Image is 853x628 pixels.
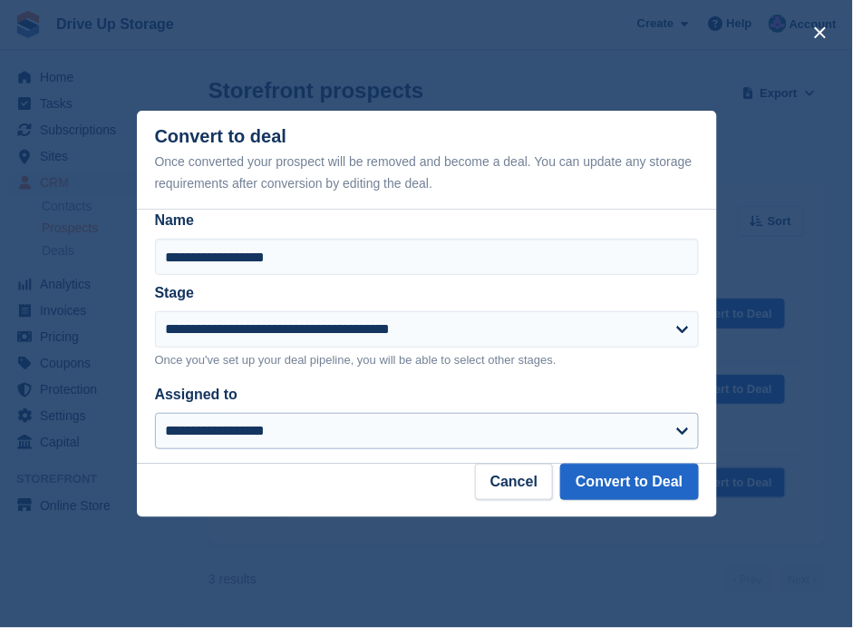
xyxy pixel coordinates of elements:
button: close [806,18,835,47]
label: Assigned to [155,387,238,402]
p: Once you've set up your deal pipeline, you will be able to select other stages. [155,351,699,369]
label: Stage [155,285,195,300]
div: Convert to deal [155,126,699,194]
div: Once converted your prospect will be removed and become a deal. You can update any storage requir... [155,151,699,194]
button: Cancel [475,464,553,500]
label: Name [155,210,699,231]
button: Convert to Deal [560,464,698,500]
